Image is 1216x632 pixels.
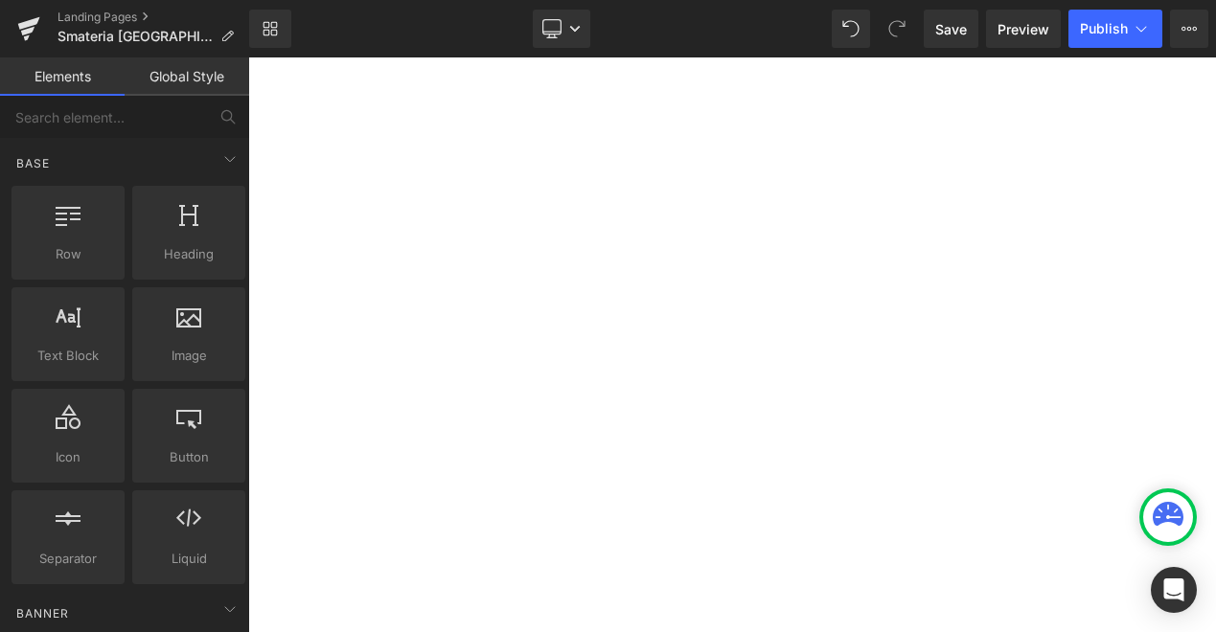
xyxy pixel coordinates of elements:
[1068,10,1162,48] button: Publish
[832,10,870,48] button: Undo
[878,10,916,48] button: Redo
[986,10,1061,48] a: Preview
[14,154,52,172] span: Base
[249,10,291,48] a: New Library
[17,346,119,366] span: Text Block
[138,447,240,467] span: Button
[138,346,240,366] span: Image
[125,57,249,96] a: Global Style
[17,447,119,467] span: Icon
[138,549,240,569] span: Liquid
[57,29,213,44] span: Smateria [GEOGRAPHIC_DATA]
[998,19,1049,39] span: Preview
[17,549,119,569] span: Separator
[1170,10,1208,48] button: More
[17,244,119,264] span: Row
[1151,567,1197,613] div: Open Intercom Messenger
[1080,21,1128,36] span: Publish
[14,604,71,622] span: Banner
[935,19,967,39] span: Save
[57,10,249,25] a: Landing Pages
[138,244,240,264] span: Heading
